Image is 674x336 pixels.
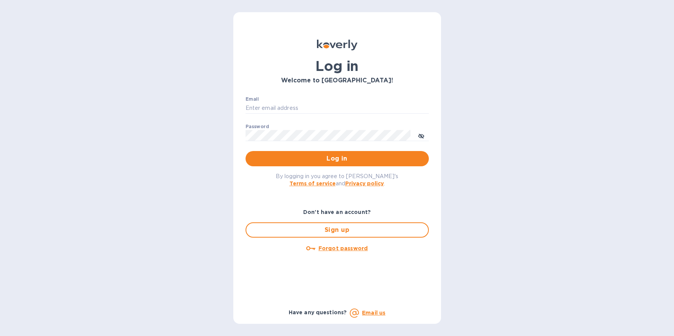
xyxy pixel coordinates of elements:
span: Sign up [252,225,422,235]
label: Email [246,97,259,101]
u: Forgot password [318,245,368,251]
button: toggle password visibility [414,128,429,143]
span: Log in [252,154,423,163]
img: Koverly [317,40,357,50]
span: By logging in you agree to [PERSON_NAME]'s and . [276,173,398,186]
label: Password [246,124,269,129]
a: Terms of service [289,180,336,186]
button: Sign up [246,222,429,238]
button: Log in [246,151,429,166]
input: Enter email address [246,103,429,114]
a: Email us [362,310,385,316]
b: Have any questions? [289,309,347,315]
h1: Log in [246,58,429,74]
a: Privacy policy [345,180,384,186]
b: Don't have an account? [303,209,371,215]
h3: Welcome to [GEOGRAPHIC_DATA]! [246,77,429,84]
